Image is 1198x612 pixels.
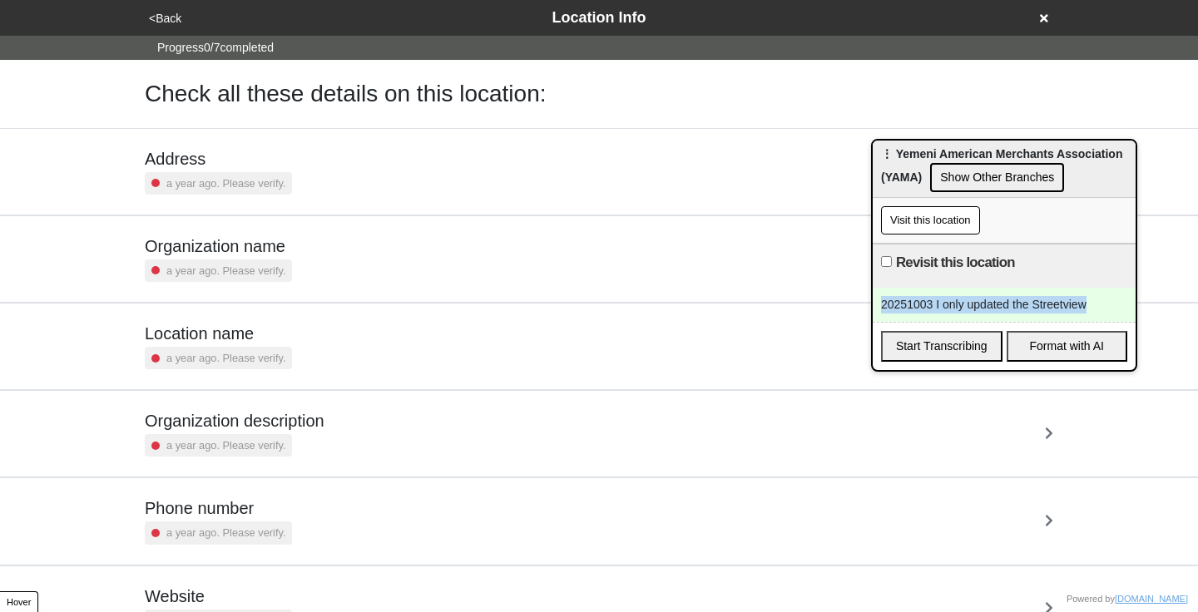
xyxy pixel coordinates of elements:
button: Visit this location [881,206,980,234]
button: Start Transcribing [881,331,1002,362]
label: Revisit this location [896,253,1015,273]
small: a year ago. Please verify. [166,437,285,453]
h5: Location name [145,323,292,343]
button: Format with AI [1007,331,1128,362]
button: Show Other Branches [930,163,1064,192]
span: ⋮ Yemeni American Merchants Association (YAMA) [881,147,1122,184]
div: 20251003 I only updated the Streetview [873,288,1136,322]
small: a year ago. Please verify. [166,350,285,366]
div: Powered by [1067,592,1188,606]
h5: Website [145,586,292,606]
small: a year ago. Please verify. [166,263,285,279]
small: a year ago. Please verify. [166,525,285,540]
a: [DOMAIN_NAME] [1115,594,1188,604]
h5: Organization name [145,236,292,256]
span: Location Info [552,9,646,26]
span: Progress 0 / 7 completed [157,39,274,57]
h5: Phone number [145,498,292,518]
h5: Organization description [145,411,324,431]
h5: Address [145,149,292,169]
h1: Check all these details on this location: [145,80,547,108]
small: a year ago. Please verify. [166,175,285,191]
button: <Back [144,9,186,28]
